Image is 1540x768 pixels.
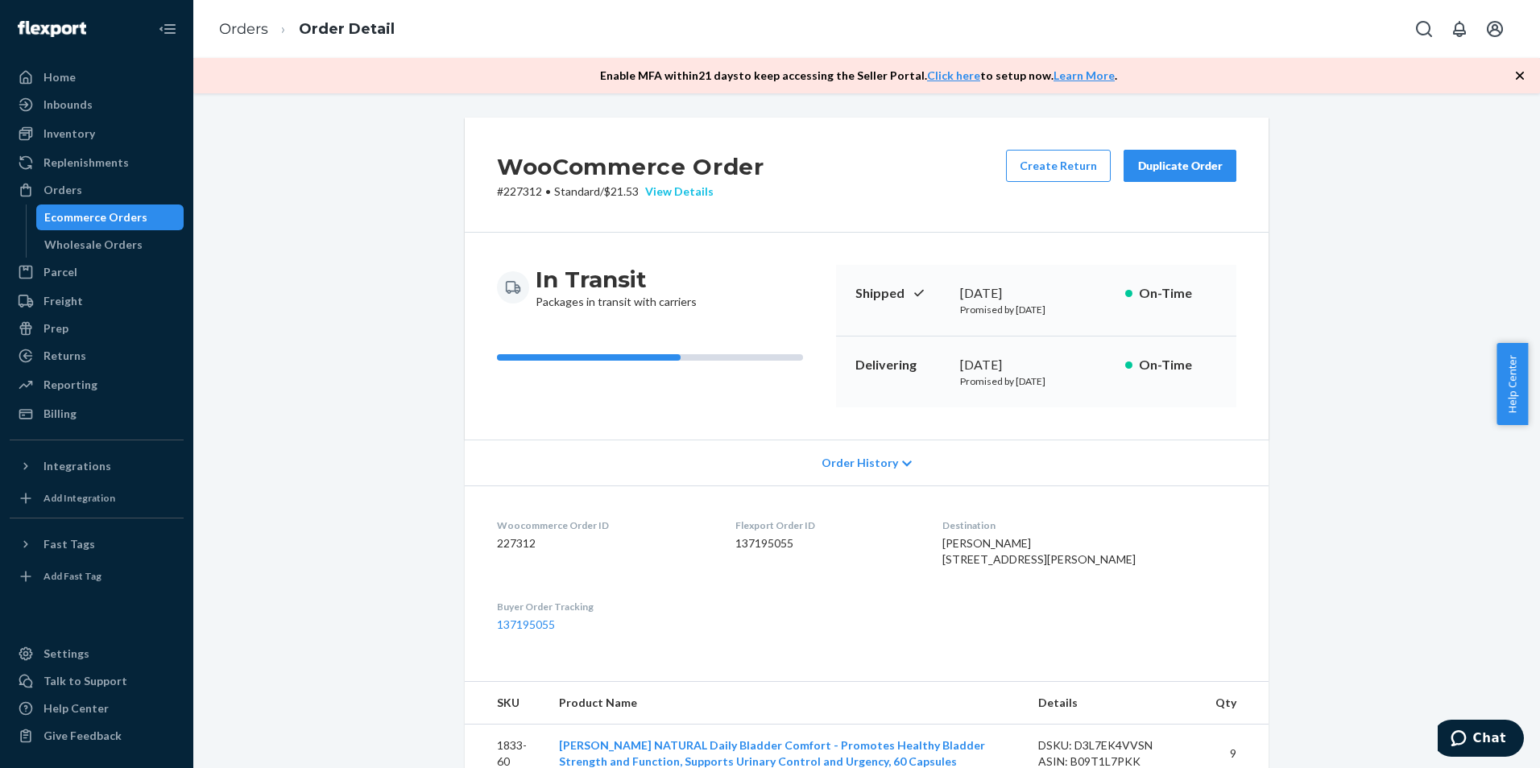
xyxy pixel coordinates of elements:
[1054,68,1115,82] a: Learn More
[43,320,68,337] div: Prep
[43,126,95,142] div: Inventory
[1139,356,1217,374] p: On-Time
[497,617,555,631] a: 137195055
[43,728,122,744] div: Give Feedback
[10,723,184,749] button: Give Feedback
[43,406,77,422] div: Billing
[639,184,714,200] button: View Details
[1139,284,1217,303] p: On-Time
[465,682,546,725] th: SKU
[942,536,1136,566] span: [PERSON_NAME] [STREET_ADDRESS][PERSON_NAME]
[1038,737,1190,754] div: DSKU: D3L7EK4VVSN
[43,700,109,716] div: Help Center
[10,177,184,203] a: Orders
[10,150,184,175] a: Replenishments
[10,641,184,667] a: Settings
[1443,13,1476,45] button: Open notifications
[10,372,184,398] a: Reporting
[151,13,184,45] button: Close Navigation
[1137,158,1223,174] div: Duplicate Order
[43,69,76,85] div: Home
[10,64,184,90] a: Home
[43,182,82,198] div: Orders
[545,184,551,198] span: •
[960,356,1112,374] div: [DATE]
[600,68,1117,84] p: Enable MFA within 21 days to keep accessing the Seller Portal. to setup now. .
[1408,13,1440,45] button: Open Search Box
[559,738,985,768] a: [PERSON_NAME] NATURAL Daily Bladder Comfort - Promotes Healthy Bladder Strength and Function, Sup...
[44,237,143,253] div: Wholesale Orders
[1438,720,1524,760] iframe: Opens a widget where you can chat to one of our agents
[536,265,697,294] h3: In Transit
[497,535,710,551] dd: 227312
[10,531,184,557] button: Fast Tags
[10,288,184,314] a: Freight
[219,20,268,38] a: Orders
[10,343,184,369] a: Returns
[43,646,89,662] div: Settings
[497,150,764,184] h2: WooCommerce Order
[18,21,86,37] img: Flexport logo
[497,600,710,613] dt: Buyer Order Tracking
[206,6,408,53] ol: breadcrumbs
[10,401,184,427] a: Billing
[43,348,86,364] div: Returns
[960,374,1112,388] p: Promised by [DATE]
[36,232,184,258] a: Wholesale Orders
[1124,150,1236,182] button: Duplicate Order
[960,303,1112,316] p: Promised by [DATE]
[10,696,184,721] a: Help Center
[1479,13,1511,45] button: Open account menu
[36,204,184,230] a: Ecommerce Orders
[855,284,947,303] p: Shipped
[43,264,77,280] div: Parcel
[43,536,95,552] div: Fast Tags
[43,491,115,505] div: Add Integration
[43,458,111,474] div: Integrations
[855,356,947,374] p: Delivering
[10,316,184,341] a: Prep
[735,518,916,532] dt: Flexport Order ID
[299,20,395,38] a: Order Detail
[43,377,97,393] div: Reporting
[10,668,184,694] button: Talk to Support
[822,455,898,471] span: Order History
[10,259,184,285] a: Parcel
[43,293,83,309] div: Freight
[10,485,184,511] a: Add Integration
[536,265,697,310] div: Packages in transit with carriers
[44,209,147,225] div: Ecommerce Orders
[497,184,764,200] p: # 227312 / $21.53
[546,682,1026,725] th: Product Name
[10,453,184,479] button: Integrations
[735,535,916,551] dd: 137195055
[927,68,980,82] a: Click here
[942,518,1236,532] dt: Destination
[554,184,600,198] span: Standard
[1006,150,1111,182] button: Create Return
[10,564,184,589] a: Add Fast Tag
[1497,343,1528,425] button: Help Center
[43,673,127,689] div: Talk to Support
[10,92,184,118] a: Inbounds
[43,97,93,113] div: Inbounds
[43,569,101,583] div: Add Fast Tag
[497,518,710,532] dt: Woocommerce Order ID
[1025,682,1203,725] th: Details
[43,155,129,171] div: Replenishments
[960,284,1112,303] div: [DATE]
[10,121,184,147] a: Inventory
[1203,682,1269,725] th: Qty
